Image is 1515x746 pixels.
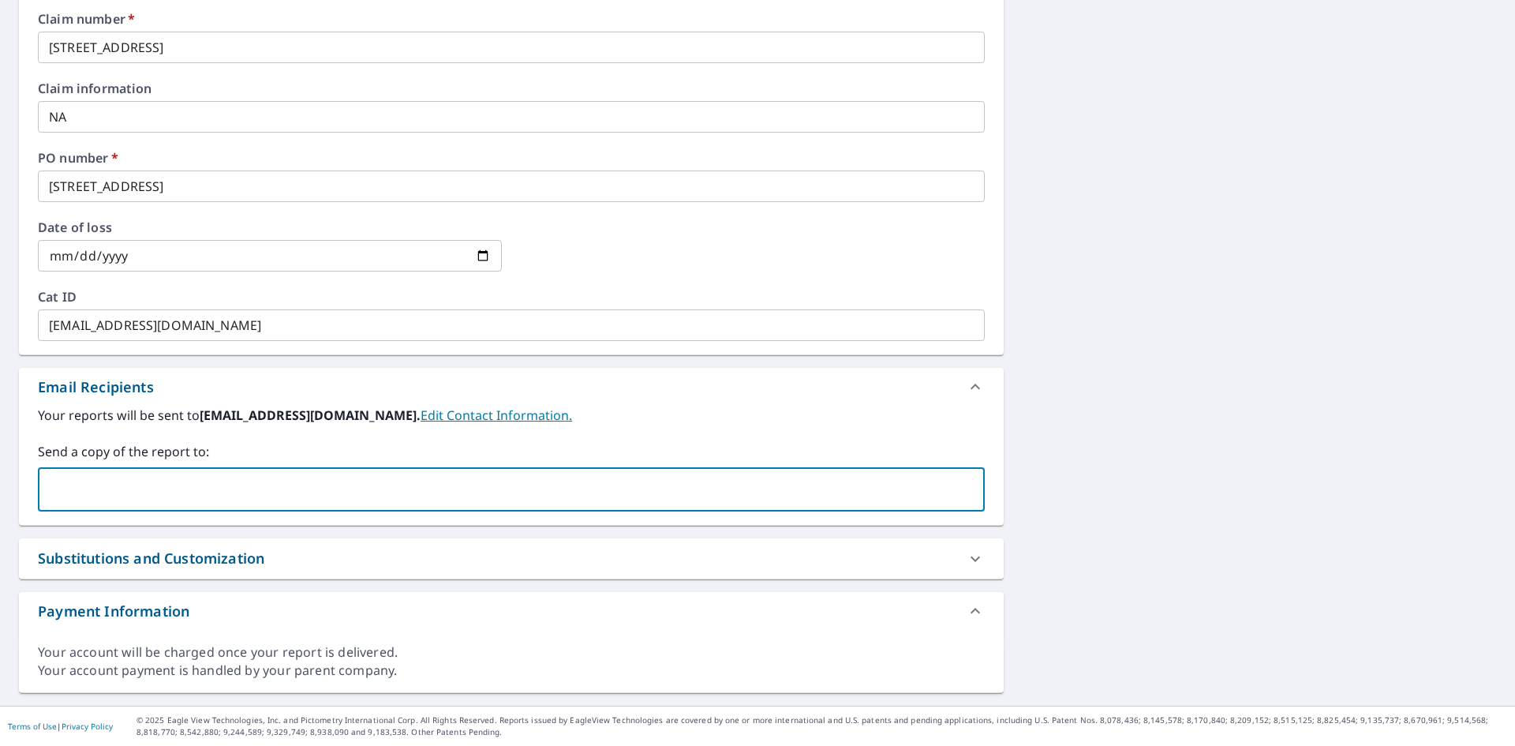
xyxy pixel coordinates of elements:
div: Your account payment is handled by your parent company. [38,662,985,680]
div: Substitutions and Customization [19,538,1004,579]
label: Your reports will be sent to [38,406,985,425]
label: Claim number [38,13,985,25]
label: Cat ID [38,291,985,303]
div: Substitutions and Customization [38,548,264,569]
a: Terms of Use [8,721,57,732]
div: Email Recipients [38,377,154,398]
p: © 2025 Eagle View Technologies, Inc. and Pictometry International Corp. All Rights Reserved. Repo... [137,714,1507,738]
div: Payment Information [19,592,1004,630]
label: Date of loss [38,221,502,234]
p: | [8,722,113,731]
a: EditContactInfo [421,407,572,424]
label: Send a copy of the report to: [38,442,985,461]
b: [EMAIL_ADDRESS][DOMAIN_NAME]. [200,407,421,424]
a: Privacy Policy [62,721,113,732]
div: Your account will be charged once your report is delivered. [38,643,985,662]
label: PO number [38,152,985,164]
label: Claim information [38,82,985,95]
div: Email Recipients [19,368,1004,406]
div: Payment Information [38,601,189,622]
